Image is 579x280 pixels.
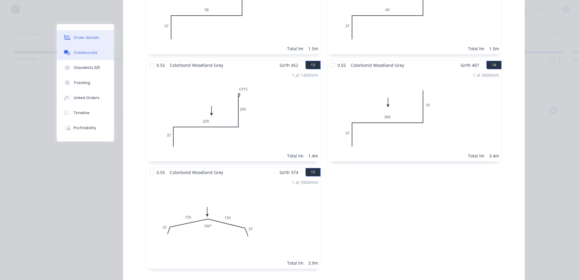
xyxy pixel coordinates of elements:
span: Girth 407 [460,61,479,70]
button: 14 [486,61,501,69]
div: Total lm [287,260,303,266]
div: 037300701 at 3400mmTotal lm3.4m [327,70,501,161]
div: Total lm [287,45,303,52]
div: 3.4m [489,153,499,159]
div: Total lm [287,153,303,159]
button: Profitability [57,120,114,135]
div: 1 at 3400mm [473,72,499,78]
button: Collaborate [57,45,114,60]
button: 15 [305,168,321,176]
button: Checklists 0/0 [57,60,114,75]
span: 0.55 [154,61,167,70]
div: 1.5m [489,45,499,52]
button: Order details [57,30,114,45]
div: Checklists 0/0 [74,65,100,70]
span: Girth 374 [280,168,298,177]
span: Colorbond Woodland Grey [167,61,226,70]
span: 0.55 [335,61,348,70]
div: Collaborate [74,50,97,55]
div: 037200CF152001 at 1400mmTotal lm1.4m [146,70,321,161]
button: Timeline [57,105,114,120]
span: Colorbond Woodland Grey [167,168,226,177]
div: Timeline [74,110,90,116]
span: Colorbond Woodland Grey [348,61,407,70]
button: Linked Orders [57,90,114,105]
div: Total lm [468,45,484,52]
div: 3.9m [308,260,318,266]
div: 1 at 3900mm [292,179,318,185]
div: Tracking [74,80,90,86]
div: 03715015037166º1 at 3900mmTotal lm3.9m [146,177,321,269]
div: Linked Orders [74,95,100,101]
div: Profitability [74,125,96,131]
div: 1.4m [308,153,318,159]
span: Girth 452 [280,61,298,70]
button: 13 [305,61,321,69]
div: 1 at 1400mm [292,72,318,78]
div: 1.5m [308,45,318,52]
button: Tracking [57,75,114,90]
div: Order details [74,35,99,40]
div: Total lm [468,153,484,159]
span: 0.55 [154,168,167,177]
